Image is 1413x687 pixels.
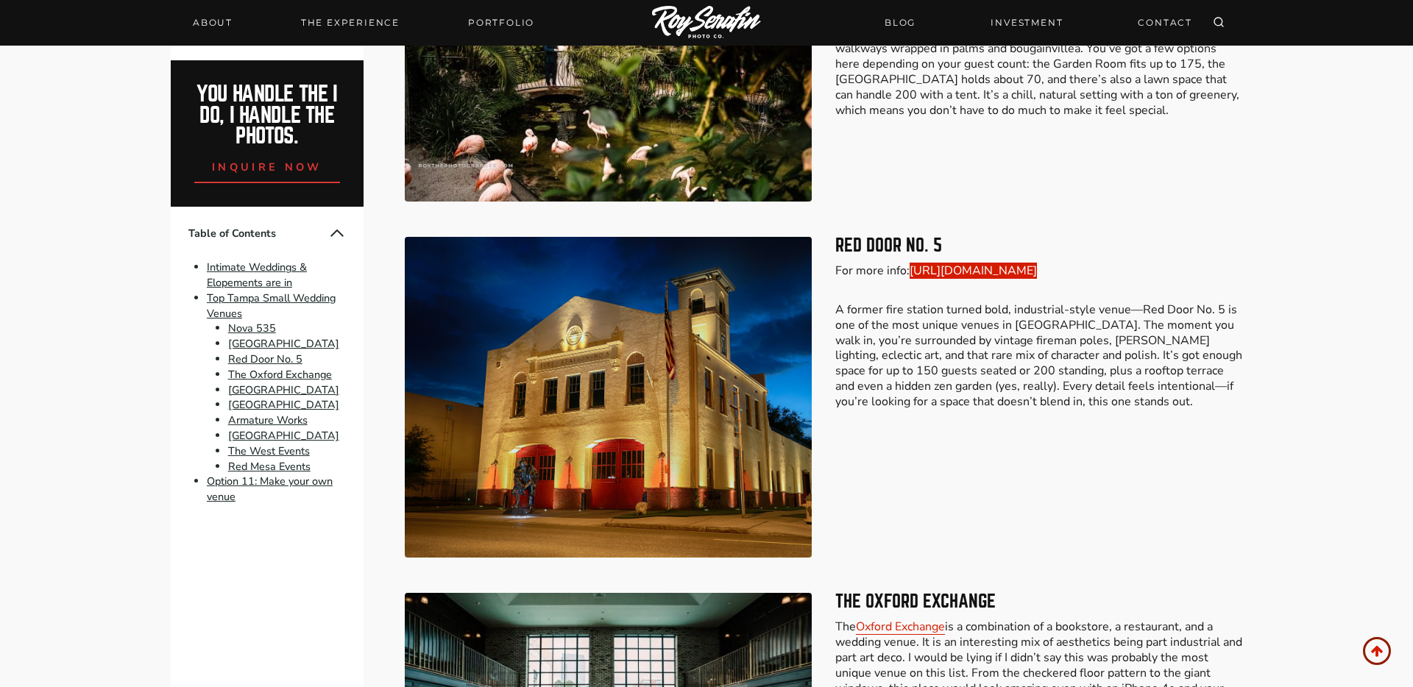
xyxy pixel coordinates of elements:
a: Nova 535 [228,321,276,336]
nav: Secondary Navigation [876,10,1201,35]
p: [GEOGRAPHIC_DATA] is a [DEMOGRAPHIC_DATA] botanical garden that feels like a secret jungle—comple... [835,11,1242,118]
h3: Red Door No. 5 [835,237,1242,254]
a: About [184,13,241,33]
button: View Search Form [1208,13,1229,33]
a: Scroll to top [1363,637,1391,665]
a: Red Mesa Events [228,459,311,474]
a: inquire now [194,147,340,183]
a: [GEOGRAPHIC_DATA] [228,336,339,351]
a: BLOG [876,10,924,35]
span: Table of Contents [188,226,328,241]
a: Top Tampa Small Wedding Venues [207,291,336,321]
a: Option 11: Make your own venue [207,474,333,505]
a: [URL][DOMAIN_NAME] [910,263,1037,279]
a: The West Events [228,444,310,458]
a: Armature Works [228,413,308,427]
img: Best Small Wedding Venues in Tampa, FL (Intimate & Micro Weddings) 3 [405,237,812,558]
a: [GEOGRAPHIC_DATA] [228,398,339,413]
a: INVESTMENT [982,10,1072,35]
a: Oxford Exchange [856,619,945,635]
p: For more info: [835,263,1242,279]
h2: You handle the i do, I handle the photos. [187,84,348,147]
p: A former fire station turned bold, industrial-style venue—Red Door No. 5 is one of the most uniqu... [835,302,1242,410]
a: CONTACT [1129,10,1201,35]
a: Portfolio [459,13,543,33]
h3: The Oxford Exchange [835,593,1242,611]
a: THE EXPERIENCE [292,13,408,33]
a: [GEOGRAPHIC_DATA] [228,428,339,443]
a: Intimate Weddings & Elopements are in [207,260,307,290]
nav: Primary Navigation [184,13,543,33]
img: Logo of Roy Serafin Photo Co., featuring stylized text in white on a light background, representi... [652,6,761,40]
a: Red Door No. 5 [228,352,302,366]
span: inquire now [212,160,322,174]
nav: Table of Contents [171,207,364,522]
a: [GEOGRAPHIC_DATA] [228,382,339,397]
button: Collapse Table of Contents [328,224,346,242]
a: The Oxford Exchange [228,367,332,382]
